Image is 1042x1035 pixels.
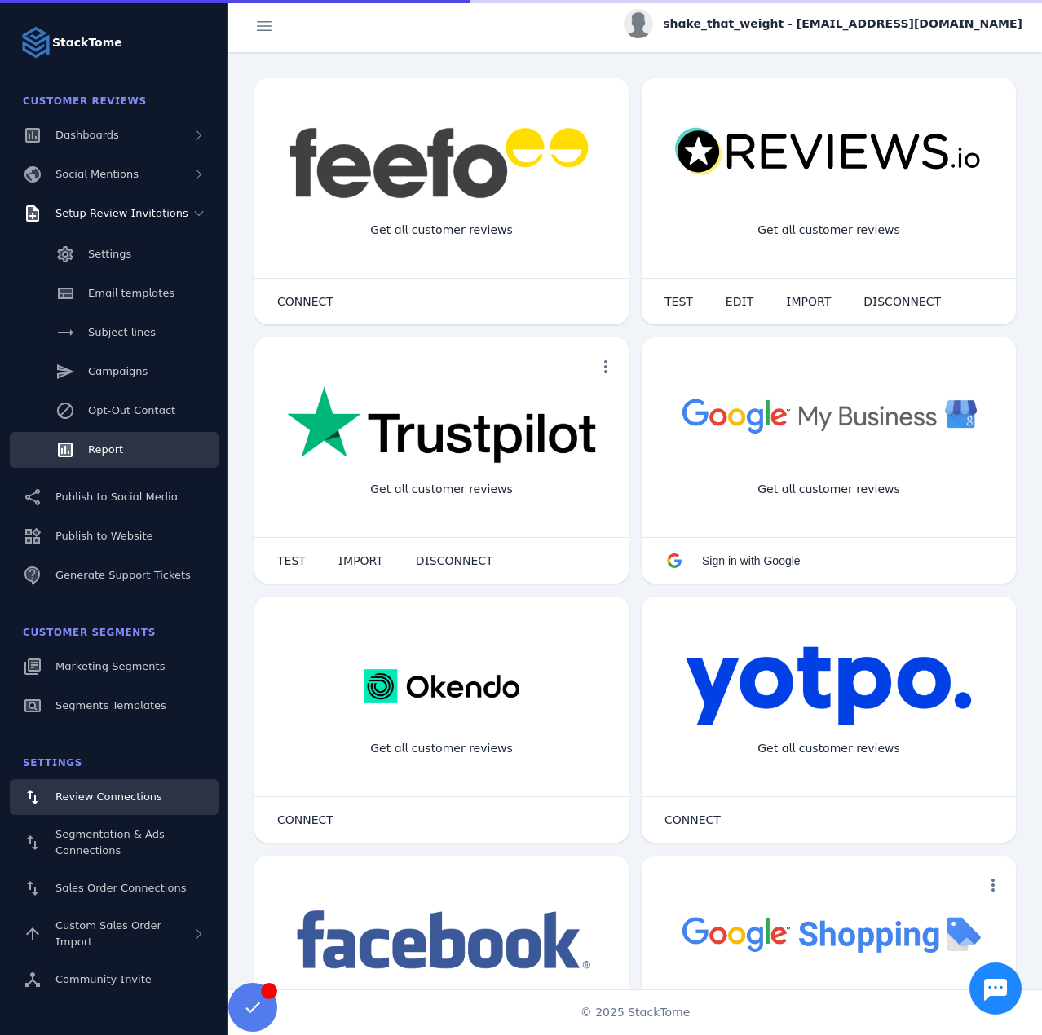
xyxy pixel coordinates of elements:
[55,168,139,180] span: Social Mentions
[10,779,219,815] a: Review Connections
[357,727,526,770] div: Get all customer reviews
[88,287,174,299] span: Email templates
[648,804,737,836] button: CONNECT
[10,315,219,350] a: Subject lines
[88,443,123,456] span: Report
[88,248,131,260] span: Settings
[648,285,709,318] button: TEST
[10,962,219,998] a: Community Invite
[726,296,753,307] span: EDIT
[10,818,219,867] a: Segmentation & Ads Connections
[732,986,925,1029] div: Import Products from Google
[261,804,350,836] button: CONNECT
[261,285,350,318] button: CONNECT
[23,95,147,107] span: Customer Reviews
[589,350,622,383] button: more
[357,209,526,252] div: Get all customer reviews
[55,828,165,857] span: Segmentation & Ads Connections
[322,544,400,577] button: IMPORT
[664,814,721,826] span: CONNECT
[416,555,493,566] span: DISCONNECT
[674,127,983,177] img: reviewsio.svg
[10,432,219,468] a: Report
[55,207,188,219] span: Setup Review Invitations
[364,645,519,727] img: okendo.webp
[624,9,653,38] img: profile.jpg
[786,296,831,307] span: IMPORT
[88,326,156,338] span: Subject lines
[674,386,983,444] img: googlebusiness.png
[977,869,1009,901] button: more
[10,275,219,311] a: Email templates
[10,518,219,554] a: Publish to Website
[261,544,322,577] button: TEST
[20,26,52,59] img: Logo image
[55,919,161,948] span: Custom Sales Order Import
[624,9,1022,38] button: shake_that_weight - [EMAIL_ADDRESS][DOMAIN_NAME]
[10,649,219,685] a: Marketing Segments
[55,699,166,711] span: Segments Templates
[664,296,693,307] span: TEST
[23,627,156,638] span: Customer Segments
[744,209,913,252] div: Get all customer reviews
[863,296,941,307] span: DISCONNECT
[55,491,178,503] span: Publish to Social Media
[52,34,122,51] strong: StackTome
[702,554,801,567] span: Sign in with Google
[23,757,82,769] span: Settings
[55,129,119,141] span: Dashboards
[10,688,219,724] a: Segments Templates
[744,727,913,770] div: Get all customer reviews
[55,530,152,542] span: Publish to Website
[685,645,973,727] img: yotpo.png
[357,468,526,511] div: Get all customer reviews
[277,555,306,566] span: TEST
[10,557,219,593] a: Generate Support Tickets
[10,354,219,390] a: Campaigns
[400,544,510,577] button: DISCONNECT
[338,555,383,566] span: IMPORT
[663,15,1022,33] span: shake_that_weight - [EMAIL_ADDRESS][DOMAIN_NAME]
[648,544,817,577] button: Sign in with Google
[287,905,596,977] img: facebook.png
[674,905,983,962] img: googleshopping.png
[744,468,913,511] div: Get all customer reviews
[10,236,219,272] a: Settings
[10,393,219,429] a: Opt-Out Contact
[55,791,162,803] span: Review Connections
[847,285,957,318] button: DISCONNECT
[277,814,333,826] span: CONNECT
[55,973,152,985] span: Community Invite
[581,1004,691,1021] span: © 2025 StackTome
[287,127,596,199] img: feefo.png
[10,479,219,515] a: Publish to Social Media
[55,569,191,581] span: Generate Support Tickets
[55,882,186,894] span: Sales Order Connections
[770,285,847,318] button: IMPORT
[10,870,219,906] a: Sales Order Connections
[287,386,596,466] img: trustpilot.png
[88,365,148,377] span: Campaigns
[709,285,770,318] button: EDIT
[88,404,175,416] span: Opt-Out Contact
[277,296,333,307] span: CONNECT
[55,660,165,672] span: Marketing Segments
